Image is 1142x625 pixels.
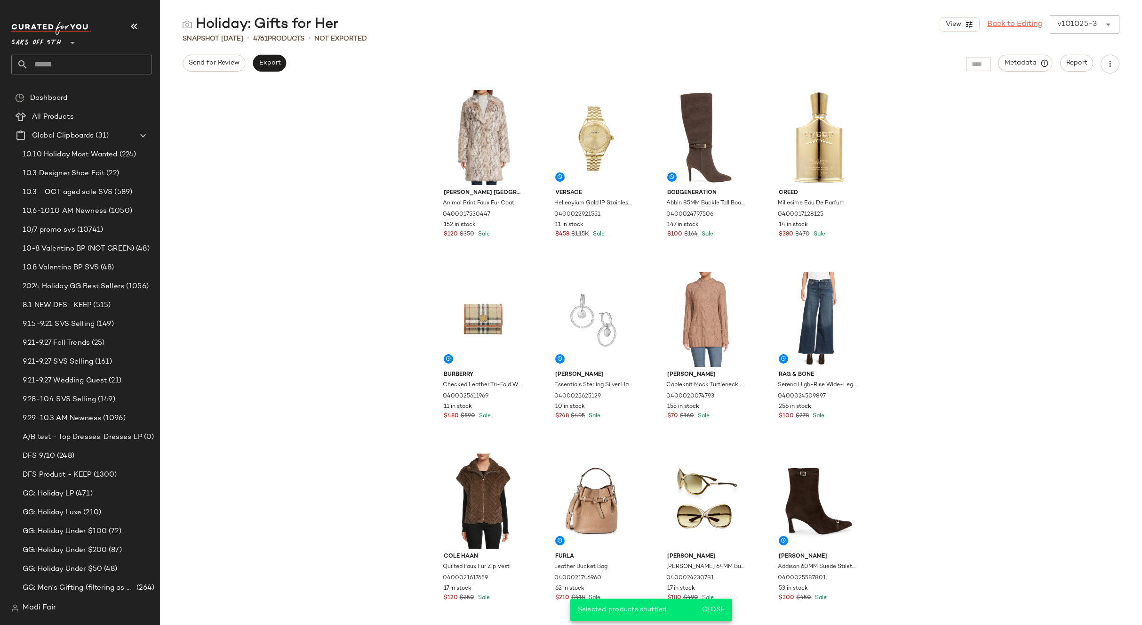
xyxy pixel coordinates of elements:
span: 0400025587801 [778,574,826,583]
span: GG: Holiday Luxe [23,507,81,518]
span: All Products [32,112,74,122]
span: 10.3 - OCT aged sale SVS [23,187,112,198]
span: 0400024797506 [666,211,713,219]
span: Furla [555,552,635,561]
img: svg%3e [15,93,24,103]
span: $350 [460,594,474,602]
span: (210) [81,507,101,518]
span: Sale [591,231,605,237]
span: [PERSON_NAME] 64MM Butterfly Sunglasses [666,563,746,571]
div: Products [253,34,304,44]
span: 147 in stock [667,221,699,229]
span: $160 [680,412,694,421]
span: GG: Men's Gifting (filtering as women's) [23,583,135,593]
span: 0400024509897 [778,392,826,401]
span: $210 [555,594,569,602]
span: 0400024230781 [666,574,714,583]
span: $248 [555,412,569,421]
span: (471) [74,488,93,499]
span: 10.3 Designer Shoe Edit [23,168,104,179]
span: Selected products shuffled [578,606,667,613]
span: (161) [93,357,112,367]
span: $480 [444,412,459,421]
div: Holiday: Gifts for Her [183,15,338,34]
span: 2024 Holiday GG Best Sellers [23,281,124,292]
span: $380 [779,230,793,239]
span: $495 [571,412,585,421]
span: $590 [461,412,475,421]
span: Serena High-Rise Wide-Leg Jeans [778,381,857,390]
span: Sale [696,413,710,419]
span: (149) [96,394,115,405]
span: Sale [476,231,490,237]
img: svg%3e [183,20,192,29]
span: 10.6-10.10 AM Newness [23,206,107,217]
span: Sale [700,595,714,601]
img: 0400021746960 [548,454,642,549]
span: 11 in stock [555,221,583,229]
span: View [945,21,961,28]
span: (0) [142,432,154,443]
span: $164 [684,230,698,239]
span: $180 [667,594,681,602]
span: 155 in stock [667,403,699,411]
span: Madi Fair [23,602,56,614]
span: Sale [811,413,824,419]
span: BCBGeneration [667,189,747,197]
span: (1050) [107,206,132,217]
span: Hellenyium Gold IP Stainless Steel Bracelet Watch/36MM [554,199,634,208]
span: 8.1 NEW DFS -KEEP [23,300,91,311]
span: (22) [104,168,119,179]
span: (1300) [92,470,117,480]
span: 256 in stock [779,403,811,411]
span: [PERSON_NAME] [555,371,635,379]
span: Sale [812,231,825,237]
img: 0400025587801_DARKBROWN [771,454,866,549]
span: Sale [587,595,600,601]
span: (1056) [124,281,149,292]
span: Dashboard [30,93,67,104]
span: $120 [444,594,458,602]
a: Back to Editing [987,19,1042,30]
img: 0400020074793_CAMEL [660,272,754,367]
span: Report [1066,59,1087,67]
span: Sale [813,595,827,601]
span: Saks OFF 5TH [11,32,61,49]
span: Creed [779,189,858,197]
span: [PERSON_NAME] [667,371,747,379]
span: (21) [107,375,121,386]
span: $300 [779,594,794,602]
span: (25) [90,338,105,349]
span: (31) [94,130,109,141]
span: $450 [796,594,811,602]
span: $100 [667,230,682,239]
span: $278 [796,412,809,421]
span: $418 [571,594,585,602]
span: $490 [683,594,698,602]
span: Send for Review [188,59,240,67]
span: Sale [700,231,713,237]
span: $70 [667,412,678,421]
span: 9.15-9.21 SVS Selling [23,319,95,330]
span: Essentials Sterling Silver Hammered Interlink Drop Earrings [554,381,634,390]
span: 0400017128125 [778,211,823,219]
span: 10.10 Holiday Most Wanted [23,149,118,160]
span: Quilted Faux Fur Zip Vest [443,563,510,571]
span: GG: Holiday Under $100 [23,526,107,537]
span: 0400020074793 [666,392,714,401]
img: 0400022921551 [548,90,642,185]
span: 0400025625129 [554,392,601,401]
span: GG: Holiday Under $50 [23,564,102,575]
span: 11 in stock [444,403,472,411]
span: (48) [102,564,118,575]
span: [PERSON_NAME] [779,552,858,561]
span: • [247,33,249,44]
button: Send for Review [183,55,245,72]
span: 9.21-9.27 Wedding Guest [23,375,107,386]
span: 0400022921551 [554,211,600,219]
img: svg%3e [11,604,19,612]
button: View [940,17,979,32]
span: 9.29-10.3 AM Newness [23,413,101,424]
span: Checked Leather Tri-Fold Wallet [443,381,522,390]
span: 4761 [253,35,268,42]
